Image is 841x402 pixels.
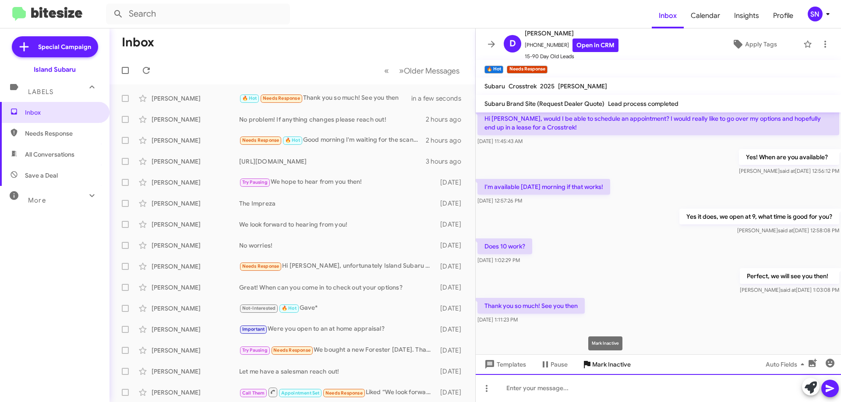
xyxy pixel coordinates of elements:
span: » [399,65,404,76]
span: Appointment Set [281,390,320,396]
span: Templates [483,357,526,372]
button: Previous [379,62,394,80]
div: No problem! If anything changes please reach out! [239,115,426,124]
span: [PERSON_NAME] [558,82,607,90]
a: Open in CRM [572,38,618,52]
div: We bought a new Forester [DATE]. Thanks [239,345,436,355]
span: Subaru Brand Site (Request Dealer Quote) [484,100,604,108]
div: We look forward to hearing from you! [239,220,436,229]
button: Mark Inactive [575,357,638,372]
span: More [28,196,46,204]
span: Save a Deal [25,171,58,180]
span: Subaru [484,82,505,90]
nav: Page navigation example [379,62,465,80]
span: 🔥 Hot [242,95,257,101]
a: Profile [766,3,800,28]
div: 2 hours ago [426,115,468,124]
span: said at [780,168,795,174]
div: Great! When can you come in to check out your options? [239,283,436,292]
button: Pause [533,357,575,372]
a: Calendar [684,3,727,28]
div: 2 hours ago [426,136,468,145]
span: « [384,65,389,76]
span: 🔥 Hot [282,305,297,311]
div: Gave* [239,303,436,313]
div: [DATE] [436,304,468,313]
a: Insights [727,3,766,28]
span: Needs Response [325,390,363,396]
button: Auto Fields [759,357,815,372]
div: [DATE] [436,262,468,271]
div: [DATE] [436,178,468,187]
div: [PERSON_NAME] [152,115,239,124]
span: Needs Response [242,263,279,269]
div: [DATE] [436,388,468,397]
div: Were you open to an at home appraisal? [239,324,436,334]
span: [PERSON_NAME] [525,28,618,38]
div: SN [808,7,823,21]
span: 15-90 Day Old Leads [525,52,618,61]
span: Pause [551,357,568,372]
span: [PERSON_NAME] [DATE] 12:56:12 PM [739,168,839,174]
p: I'm available [DATE] morning if that works! [477,179,610,195]
span: D [509,37,516,51]
div: [PERSON_NAME] [152,304,239,313]
button: Apply Tags [709,36,799,52]
div: [DATE] [436,283,468,292]
p: Yes it does, we open at 9, what time is good for you? [679,209,839,224]
div: [PERSON_NAME] [152,262,239,271]
a: Special Campaign [12,36,98,57]
p: Does 10 work? [477,238,532,254]
span: said at [781,287,796,293]
div: [DATE] [436,346,468,355]
div: [DATE] [436,325,468,334]
span: All Conversations [25,150,74,159]
button: Templates [476,357,533,372]
span: Try Pausing [242,347,268,353]
div: Island Subaru [34,65,76,74]
span: Lead process completed [608,100,678,108]
small: 🔥 Hot [484,66,503,73]
span: Apply Tags [745,36,777,52]
div: [PERSON_NAME] [152,367,239,376]
span: Try Pausing [242,179,268,185]
div: [PERSON_NAME] [152,220,239,229]
span: [PHONE_NUMBER] [525,38,618,52]
span: Older Messages [404,66,459,76]
div: [PERSON_NAME] [152,325,239,334]
span: 🔥 Hot [285,137,300,143]
span: Special Campaign [38,42,91,51]
div: [PERSON_NAME] [152,388,239,397]
div: [PERSON_NAME] [152,241,239,250]
div: [PERSON_NAME] [152,178,239,187]
span: Needs Response [242,137,279,143]
div: [PERSON_NAME] [152,199,239,208]
div: No worries! [239,241,436,250]
input: Search [106,3,290,24]
small: Needs Response [507,66,547,73]
div: Liked “We look forward to hearing from you!” [239,387,436,398]
span: 2025 [540,82,555,90]
div: We hope to hear from you then! [239,177,436,187]
span: [PERSON_NAME] [DATE] 12:58:08 PM [737,227,839,234]
div: Thank you so much! See you then [239,93,416,103]
div: Let me have a salesman reach out! [239,367,436,376]
div: in a few seconds [416,94,468,103]
div: [DATE] [436,220,468,229]
span: Mark Inactive [592,357,631,372]
span: Inbox [25,108,99,117]
div: Mark Inactive [588,336,622,350]
a: Inbox [652,3,684,28]
button: SN [800,7,831,21]
div: [DATE] [436,241,468,250]
span: [DATE] 1:02:29 PM [477,257,520,263]
span: Auto Fields [766,357,808,372]
div: [URL][DOMAIN_NAME] [239,157,426,166]
div: The Impreza [239,199,436,208]
p: Perfect, we will see you then! [740,268,839,284]
div: [DATE] [436,199,468,208]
